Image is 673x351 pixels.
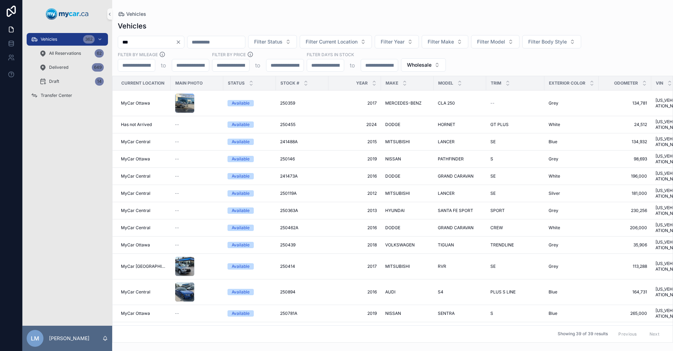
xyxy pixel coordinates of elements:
a: HORNET [438,122,482,127]
span: Filter Model [477,38,505,45]
a: Has not Arrived [121,122,166,127]
a: MITSUBISHI [385,139,429,145]
a: Vehicles [118,11,146,18]
a: MyCar Central [121,191,166,196]
p: to [255,61,260,69]
span: 196,000 [603,173,647,179]
p: to [350,61,355,69]
a: LANCER [438,191,482,196]
span: 2018 [333,242,377,248]
span: LANCER [438,191,455,196]
a: All Reservations62 [35,47,108,60]
a: Available [227,242,272,248]
span: MERCEDES-BENZ [385,100,422,106]
a: -- [175,225,219,231]
a: Available [227,207,272,214]
span: Blue [549,311,557,316]
a: 250462A [280,225,324,231]
a: -- [175,139,219,145]
a: -- [175,208,219,213]
span: 250894 [280,289,295,295]
button: Select Button [422,35,468,48]
span: HYUNDAI [385,208,405,213]
a: 113,288 [603,264,647,269]
span: 250119A [280,191,297,196]
span: TRENDLINE [490,242,514,248]
span: 250455 [280,122,295,127]
span: -- [175,139,179,145]
a: -- [175,122,219,127]
span: GT PLUS [490,122,509,127]
a: S4 [438,289,482,295]
a: 2016 [333,289,377,295]
span: 134,932 [603,139,647,145]
span: Exterior Color [549,80,585,86]
a: MERCEDES-BENZ [385,100,429,106]
a: Grey [549,208,594,213]
div: Available [232,289,250,295]
span: GRAND CARAVAN [438,173,474,179]
a: 24,512 [603,122,647,127]
span: 250439 [280,242,295,248]
span: 250359 [280,100,295,106]
span: Stock # [280,80,299,86]
div: Available [232,139,250,145]
span: DODGE [385,122,400,127]
span: -- [490,100,495,106]
a: -- [175,156,219,162]
span: -- [175,191,179,196]
div: Available [232,173,250,179]
a: Available [227,190,272,197]
span: Odometer [614,80,638,86]
div: Available [232,207,250,214]
div: Available [232,242,250,248]
span: SPORT [490,208,505,213]
a: Grey [549,264,594,269]
a: DODGE [385,173,429,179]
a: LANCER [438,139,482,145]
a: 2017 [333,100,377,106]
a: SANTA FE SPORT [438,208,482,213]
span: 2019 [333,311,377,316]
a: 2015 [333,139,377,145]
a: Available [227,289,272,295]
span: Filter Body Style [528,38,567,45]
span: MyCar Ottawa [121,311,150,316]
span: CREW [490,225,503,231]
span: Vehicles [126,11,146,18]
a: 250146 [280,156,324,162]
span: 35,906 [603,242,647,248]
a: White [549,225,594,231]
span: MyCar Central [121,225,150,231]
span: 250363A [280,208,298,213]
span: Wholesale [407,61,431,68]
span: 2016 [333,173,377,179]
a: HYUNDAI [385,208,429,213]
span: 98,693 [603,156,647,162]
a: SE [490,191,540,196]
a: 250119A [280,191,324,196]
a: SE [490,173,540,179]
a: 250359 [280,100,324,106]
a: Available [227,121,272,128]
span: 134,781 [603,100,647,106]
span: -- [175,242,179,248]
a: 2013 [333,208,377,213]
span: NISSAN [385,311,401,316]
span: 265,000 [603,311,647,316]
a: 250894 [280,289,324,295]
a: 206,000 [603,225,647,231]
span: Draft [49,79,59,84]
a: TIGUAN [438,242,482,248]
span: Grey [549,242,558,248]
div: Available [232,263,250,270]
a: MyCar Central [121,208,166,213]
span: Current Location [121,80,164,86]
span: Blue [549,139,557,145]
a: 2024 [333,122,377,127]
a: MyCar Central [121,139,166,145]
span: 250462A [280,225,298,231]
div: Available [232,156,250,162]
